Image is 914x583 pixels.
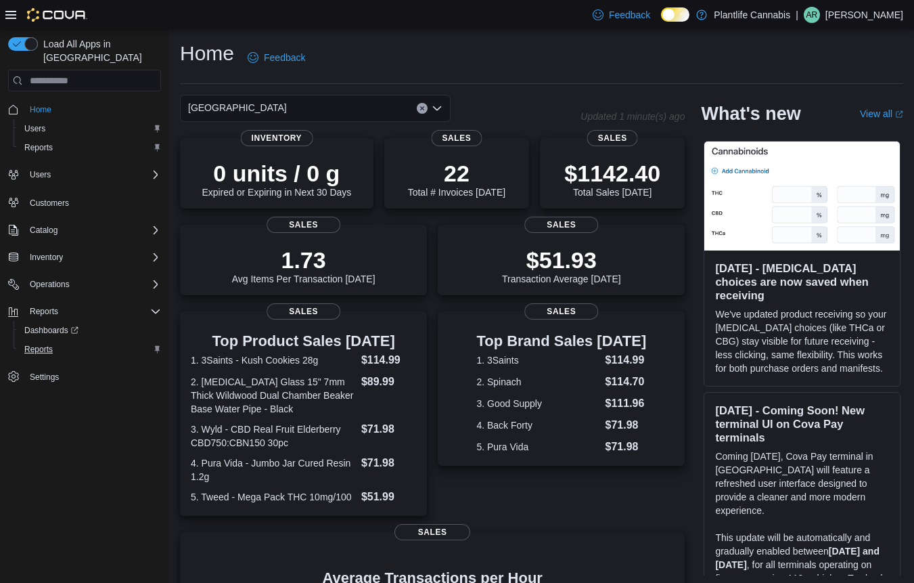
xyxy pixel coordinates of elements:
p: Updated 1 minute(s) ago [580,111,685,122]
dd: $114.99 [605,352,647,368]
h3: Top Brand Sales [DATE] [476,333,646,349]
a: Settings [24,369,64,385]
span: AR [806,7,818,23]
a: Feedback [242,44,311,71]
span: Catalog [30,225,58,236]
span: Sales [524,217,599,233]
p: | [796,7,798,23]
span: Reports [24,303,161,320]
a: Dashboards [19,322,84,339]
p: $1142.40 [564,160,660,187]
button: Reports [3,302,166,321]
div: April Rose [804,7,820,23]
button: Settings [3,367,166,387]
button: Operations [3,275,166,294]
div: Expired or Expiring in Next 30 Days [202,160,351,198]
span: Reports [19,341,161,358]
span: Customers [30,198,69,209]
button: Reports [14,340,166,359]
p: Coming [DATE], Cova Pay terminal in [GEOGRAPHIC_DATA] will feature a refreshed user interface des... [715,450,889,517]
span: Users [19,121,161,137]
span: Feedback [264,51,305,64]
a: Reports [19,139,58,156]
button: Catalog [3,221,166,240]
dt: 2. Spinach [476,375,599,389]
div: Total Sales [DATE] [564,160,660,198]
span: Inventory [24,249,161,265]
span: Inventory [30,252,63,263]
a: Customers [24,195,74,211]
a: Reports [19,341,58,358]
button: Users [14,119,166,138]
dd: $111.96 [605,395,647,412]
span: Reports [30,306,58,317]
a: Dashboards [14,321,166,340]
p: 0 units / 0 g [202,160,351,187]
span: Sales [431,130,482,146]
span: Inventory [241,130,313,146]
span: Reports [19,139,161,156]
dd: $71.98 [361,421,416,437]
span: Users [24,167,161,183]
h2: What's new [701,103,800,125]
span: Sales [587,130,638,146]
button: Reports [24,303,64,320]
span: Settings [24,368,161,385]
span: Users [24,123,45,134]
p: We've updated product receiving so your [MEDICAL_DATA] choices (like THCa or CBG) stay visible fo... [715,307,889,375]
button: Clear input [417,103,428,114]
h1: Home [180,40,234,67]
span: Feedback [609,8,650,22]
span: Home [24,101,161,118]
div: Total # Invoices [DATE] [408,160,505,198]
div: Transaction Average [DATE] [502,246,621,284]
span: Sales [267,303,341,320]
button: Users [24,167,56,183]
span: Reports [24,344,53,355]
dd: $71.98 [361,455,416,471]
p: Plantlife Cannabis [714,7,790,23]
dd: $71.98 [605,439,647,455]
a: Users [19,121,51,137]
a: Feedback [587,1,656,28]
button: Inventory [3,248,166,267]
button: Operations [24,276,75,293]
dd: $114.99 [361,352,416,368]
dt: 1. 3Saints - Kush Cookies 28g [191,353,356,367]
h3: [DATE] - [MEDICAL_DATA] choices are now saved when receiving [715,261,889,302]
dt: 3. Good Supply [476,397,599,410]
nav: Complex example [8,94,161,422]
dt: 3. Wyld - CBD Real Fruit Elderberry CBD750:CBN150 30pc [191,423,356,450]
p: $51.93 [502,246,621,274]
button: Customers [3,192,166,212]
span: Settings [30,372,59,383]
dt: 2. [MEDICAL_DATA] Glass 15" 7mm Thick Wildwood Dual Chamber Beaker Base Water Pipe - Black [191,375,356,416]
a: Home [24,102,57,118]
h3: [DATE] - Coming Soon! New terminal UI on Cova Pay terminals [715,404,889,444]
span: Users [30,169,51,180]
button: Open list of options [432,103,442,114]
button: Reports [14,138,166,157]
p: 22 [408,160,505,187]
span: Sales [267,217,341,233]
h3: Top Product Sales [DATE] [191,333,416,349]
p: 1.73 [232,246,375,274]
span: Sales [394,524,470,540]
dt: 5. Pura Vida [476,440,599,454]
span: Sales [524,303,599,320]
input: Dark Mode [661,7,689,22]
span: Customers [24,194,161,211]
dd: $71.98 [605,417,647,433]
span: Dashboards [24,325,78,336]
dd: $89.99 [361,374,416,390]
dd: $114.70 [605,374,647,390]
p: [PERSON_NAME] [825,7,903,23]
button: Inventory [24,249,68,265]
a: View allExternal link [860,108,903,119]
dt: 5. Tweed - Mega Pack THC 10mg/100 [191,490,356,504]
button: Home [3,100,166,119]
div: Avg Items Per Transaction [DATE] [232,246,375,284]
span: [GEOGRAPHIC_DATA] [188,100,287,116]
span: Reports [24,142,53,153]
